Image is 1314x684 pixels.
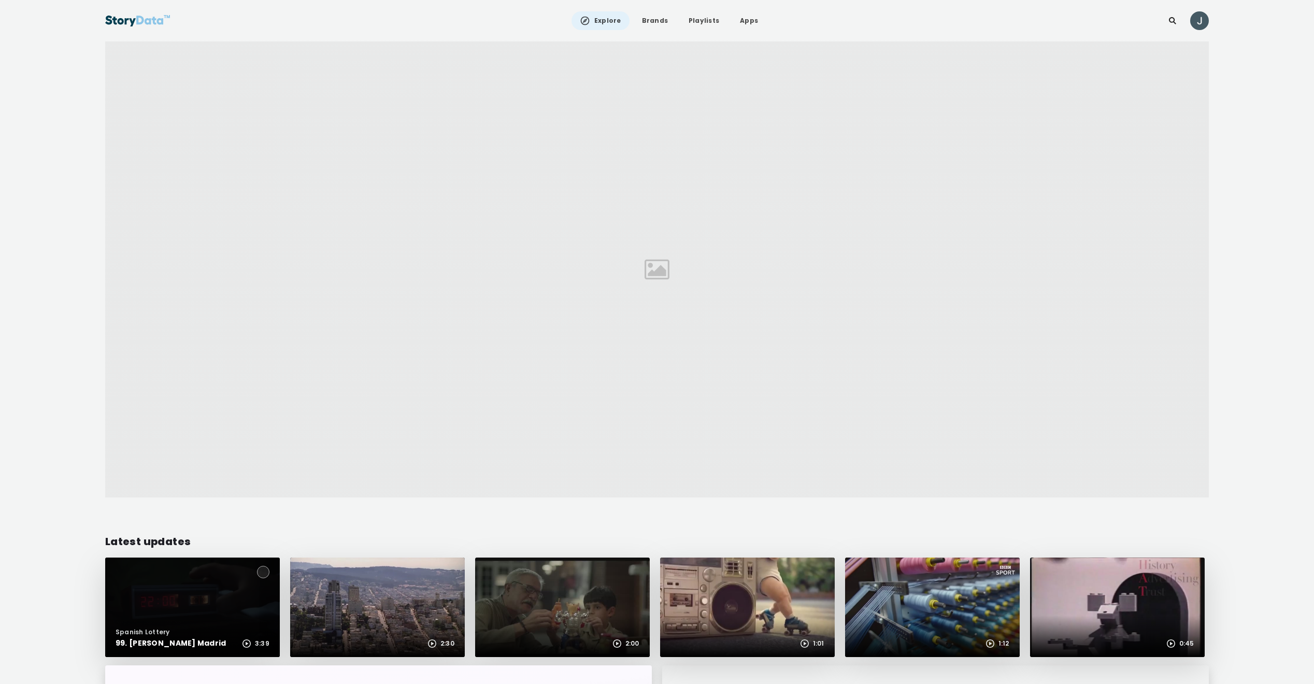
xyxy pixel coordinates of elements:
[116,627,269,637] div: Spanish Lottery
[105,534,1209,549] div: Latest updates
[985,638,1009,649] div: 1:12
[799,638,824,649] div: 1:01
[427,638,454,649] div: 2:30
[1166,638,1194,649] div: 0:45
[572,11,630,30] a: Explore
[1190,11,1209,30] img: ACg8ocL4n2a6OBrbNl1cRdhqILMM1PVwDnCTNMmuJZ_RnCAKJCOm-A=s96-c
[680,11,727,30] a: Playlists
[732,11,766,30] a: Apps
[241,638,269,649] div: 3:39
[105,11,170,30] img: StoryData Logo
[116,637,226,649] div: 99. [PERSON_NAME] Madrid
[634,11,676,30] a: Brands
[612,638,639,649] div: 2:00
